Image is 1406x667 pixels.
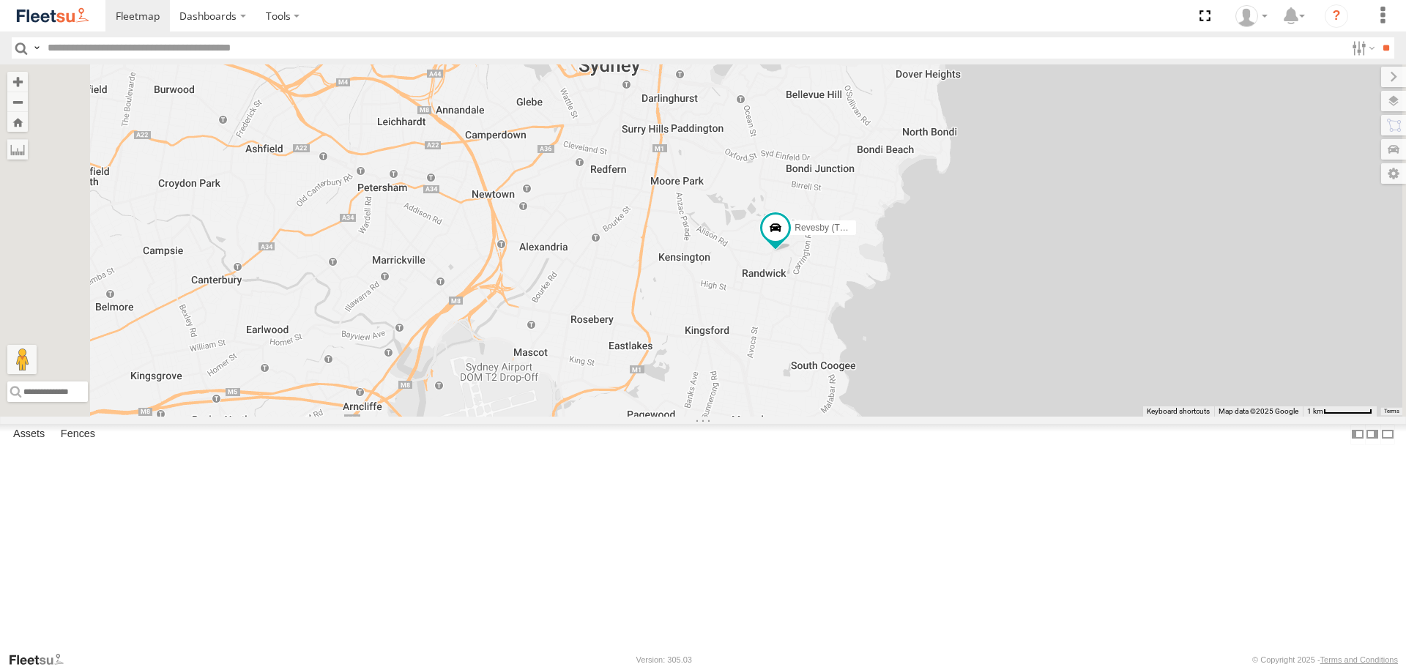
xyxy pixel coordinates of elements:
[795,223,932,234] span: Revesby (T07 - [PERSON_NAME])
[1147,406,1210,417] button: Keyboard shortcuts
[7,139,28,160] label: Measure
[1381,163,1406,184] label: Map Settings
[31,37,42,59] label: Search Query
[1320,655,1398,664] a: Terms and Conditions
[1350,424,1365,445] label: Dock Summary Table to the Left
[1252,655,1398,664] div: © Copyright 2025 -
[7,72,28,92] button: Zoom in
[15,6,91,26] img: fleetsu-logo-horizontal.svg
[1219,407,1298,415] span: Map data ©2025 Google
[8,652,75,667] a: Visit our Website
[1303,406,1377,417] button: Map scale: 1 km per 63 pixels
[53,425,103,445] label: Fences
[1380,424,1395,445] label: Hide Summary Table
[636,655,692,664] div: Version: 305.03
[7,112,28,132] button: Zoom Home
[1384,408,1399,414] a: Terms
[1346,37,1377,59] label: Search Filter Options
[7,345,37,374] button: Drag Pegman onto the map to open Street View
[1325,4,1348,28] i: ?
[6,425,52,445] label: Assets
[7,92,28,112] button: Zoom out
[1307,407,1323,415] span: 1 km
[1230,5,1273,27] div: Lachlan Holmes
[1365,424,1380,445] label: Dock Summary Table to the Right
